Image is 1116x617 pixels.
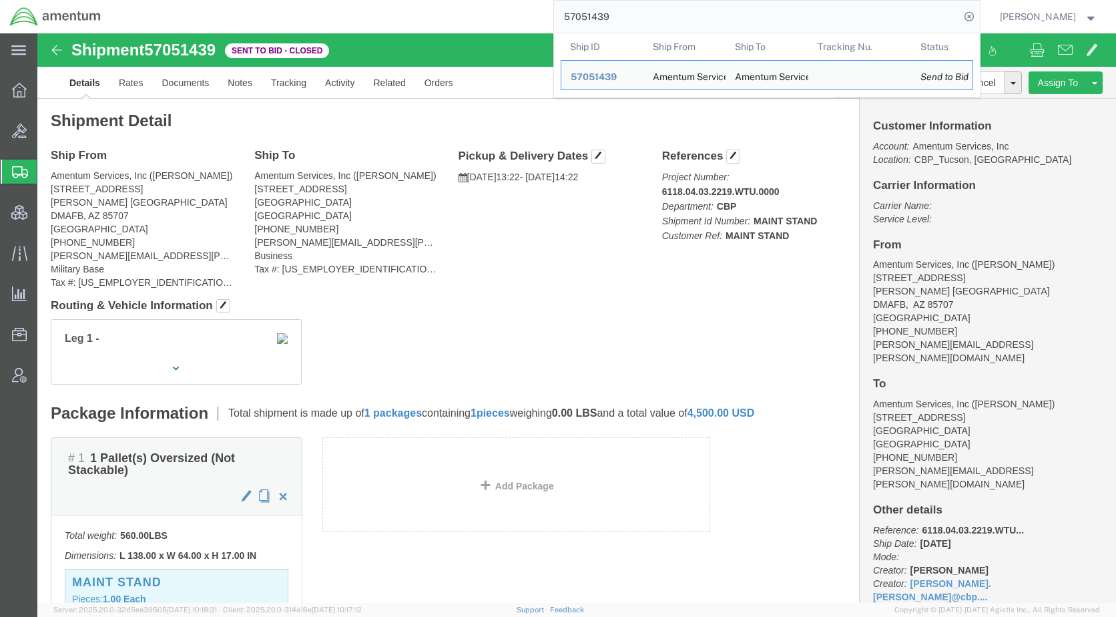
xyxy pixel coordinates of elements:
a: Support [517,606,550,614]
th: Ship To [726,33,808,60]
button: [PERSON_NAME] [999,9,1098,25]
iframe: FS Legacy Container [37,33,1116,603]
span: Server: 2025.20.0-32d5ea39505 [53,606,217,614]
span: Client: 2025.20.0-314a16e [223,606,362,614]
th: Ship From [643,33,726,60]
div: Amentum Services, Inc [652,61,716,89]
a: Feedback [550,606,584,614]
input: Search for shipment number, reference number [554,1,960,33]
table: Search Results [561,33,980,97]
th: Tracking Nu. [808,33,911,60]
div: Send to Bid [920,70,963,84]
th: Ship ID [561,33,643,60]
img: logo [9,7,101,27]
span: 57051439 [571,71,617,82]
th: Status [911,33,973,60]
div: 57051439 [571,70,634,84]
span: [DATE] 10:17:12 [312,606,362,614]
span: [DATE] 10:18:31 [167,606,217,614]
span: Copyright © [DATE]-[DATE] Agistix Inc., All Rights Reserved [894,604,1100,616]
span: Kent Gilman [1000,9,1076,24]
div: Amentum Services, Inc [735,61,799,89]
